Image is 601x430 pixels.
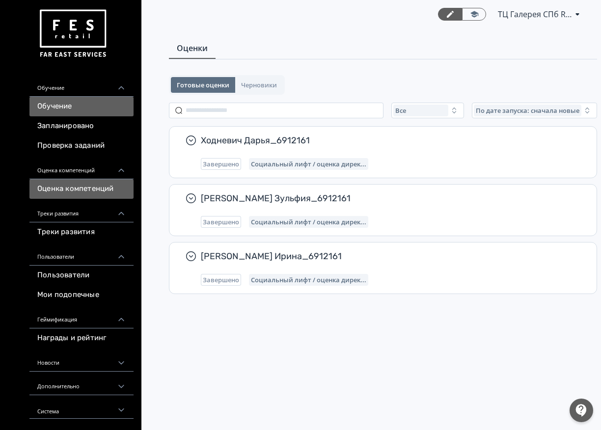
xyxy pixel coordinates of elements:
a: Переключиться в режим ученика [462,8,486,21]
img: https://files.teachbase.ru/system/account/57463/logo/medium-936fc5084dd2c598f50a98b9cbe0469a.png [37,6,108,61]
span: [PERSON_NAME] Зульфия_6912161 [201,192,573,204]
button: Черновики [235,77,283,93]
div: Система [29,395,134,419]
div: Обучение [29,73,134,97]
span: Социальный лифт / оценка директора магазина [251,160,366,168]
span: Социальный лифт / оценка директора магазина [251,276,366,284]
span: Готовые оценки [177,81,229,89]
span: Завершено [203,218,239,226]
div: Геймификация [29,305,134,328]
span: Социальный лифт / оценка директора магазина [251,218,366,226]
a: Обучение [29,97,134,116]
div: Пользователи [29,242,134,266]
a: Проверка заданий [29,136,134,156]
span: Оценки [177,42,208,54]
span: Завершено [203,276,239,284]
a: Мои подопечные [29,285,134,305]
a: Пользователи [29,266,134,285]
div: Новости [29,348,134,372]
button: По дате запуска: сначала новые [472,103,597,118]
button: Все [391,103,464,118]
a: Награды и рейтинг [29,328,134,348]
div: Оценка компетенций [29,156,134,179]
a: Треки развития [29,222,134,242]
a: Запланировано [29,116,134,136]
span: Все [395,107,406,114]
span: ТЦ Галерея СПб RE 6912161 [498,8,572,20]
span: Завершено [203,160,239,168]
span: Черновики [241,81,277,89]
button: Готовые оценки [171,77,235,93]
a: Оценка компетенций [29,179,134,199]
div: Дополнительно [29,372,134,395]
span: По дате запуска: сначала новые [476,107,579,114]
span: [PERSON_NAME] Ирина_6912161 [201,250,573,262]
div: Треки развития [29,199,134,222]
span: Ходневич Дарья_6912161 [201,134,573,146]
